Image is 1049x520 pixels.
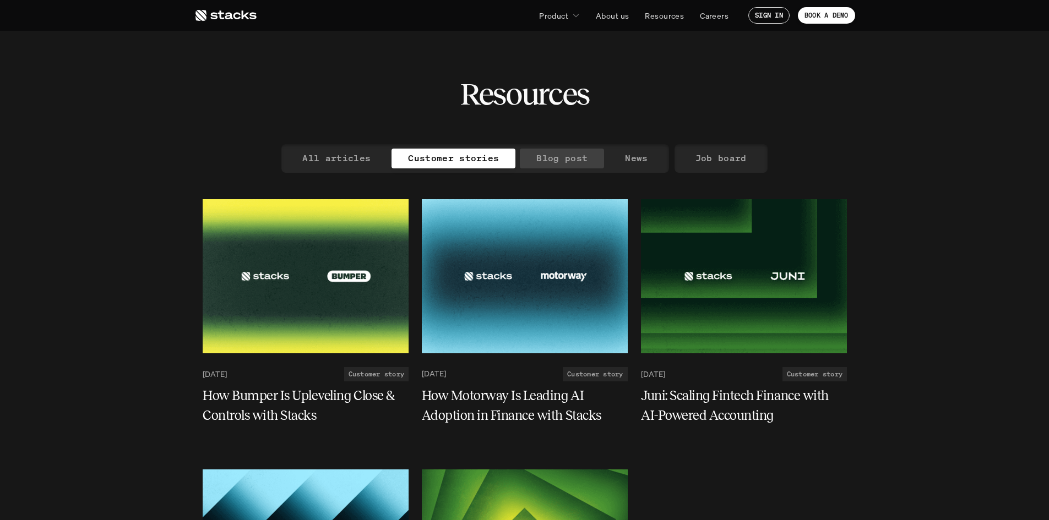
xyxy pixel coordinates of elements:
[286,149,387,168] a: All articles
[786,370,842,378] h2: Customer story
[638,6,691,25] a: Resources
[422,386,628,425] a: How Motorway Is Leading AI Adoption in Finance with Stacks
[567,370,623,378] h2: Customer story
[700,10,729,21] p: Careers
[422,369,446,379] p: [DATE]
[520,149,604,168] a: Blog post
[641,199,847,353] img: Teal Flower
[460,77,589,111] h2: Resources
[539,10,568,21] p: Product
[641,386,847,425] a: Juni: Scaling Fintech Finance with AI-Powered Accounting
[203,367,409,381] a: [DATE]Customer story
[798,7,855,24] a: BOOK A DEMO
[302,150,371,166] p: All articles
[536,150,588,166] p: Blog post
[625,150,648,166] p: News
[203,386,409,425] a: How Bumper Is Upleveling Close & Controls with Stacks
[679,149,763,168] a: Job board
[408,150,499,166] p: Customer stories
[805,12,849,19] p: BOOK A DEMO
[422,386,615,425] h5: How Motorway Is Leading AI Adoption in Finance with Stacks
[641,367,847,381] a: [DATE]Customer story
[392,149,515,168] a: Customer stories
[641,386,834,425] h5: Juni: Scaling Fintech Finance with AI-Powered Accounting
[589,6,635,25] a: About us
[641,369,665,379] p: [DATE]
[203,386,395,425] h5: How Bumper Is Upleveling Close & Controls with Stacks
[422,367,628,381] a: [DATE]Customer story
[755,12,783,19] p: SIGN IN
[695,150,747,166] p: Job board
[748,7,790,24] a: SIGN IN
[165,50,213,58] a: Privacy Policy
[203,369,227,379] p: [DATE]
[645,10,684,21] p: Resources
[608,149,664,168] a: News
[693,6,735,25] a: Careers
[596,10,629,21] p: About us
[348,370,404,378] h2: Customer story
